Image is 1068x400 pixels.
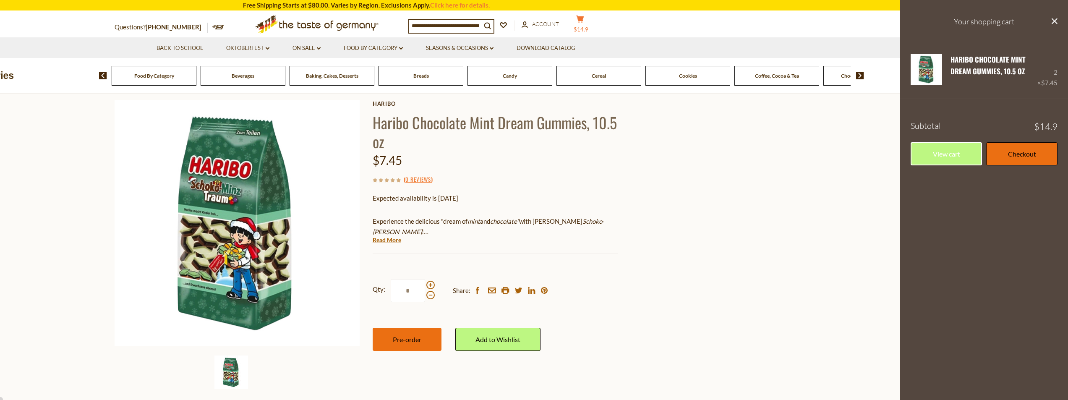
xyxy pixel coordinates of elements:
[856,72,864,79] img: next arrow
[1041,79,1058,86] font: $7.45
[430,1,490,9] a: Click here for details.
[292,44,321,53] a: On Sale
[373,153,402,167] span: $7.45
[480,217,490,225] span: and
[911,142,982,165] a: View cart
[134,73,174,79] a: Food By Category
[522,20,559,29] a: Account
[426,44,494,53] a: Seasons & Occasions
[954,17,1014,26] font: Your shopping cart
[911,54,942,85] img: Haribo Chocolate Mint Dream Gummies, 10.5 oz
[391,279,425,302] input: Qty:
[453,285,470,296] span: Share:
[1008,150,1036,158] font: Checkout
[226,44,269,53] a: Oktoberfest
[373,236,401,244] a: Read More
[602,217,604,225] span: -
[306,73,358,79] a: Baking, Cakes, Desserts
[911,120,941,131] font: Subtotal
[841,73,891,79] a: Chocolate & Marzipan
[679,73,697,79] a: Cookies
[933,150,960,158] font: View cart
[517,44,575,53] a: Download Catalog
[393,335,421,343] font: Pre-order
[568,15,593,36] button: $14.9
[373,217,467,225] span: Experience the delicious "dream of
[344,44,403,53] a: Food By Category
[986,142,1058,165] a: Checkout
[413,73,429,79] a: Breads
[405,175,431,184] a: 0 Reviews
[950,54,1026,76] a: Haribo Chocolate Mint Dream Gummies, 10.5 oz
[519,217,582,225] span: with [PERSON_NAME]
[532,21,559,27] span: Account
[373,284,385,295] strong: Qty:
[490,217,519,225] em: chocolate"
[146,23,201,31] a: [PHONE_NUMBER]
[373,100,396,107] font: Haribo
[373,111,617,152] font: Haribo Chocolate Mint Dream Gummies, 10.5 oz
[115,100,360,346] img: Haribo Chocolate Mint Dream Gummies, 10.5 oz
[1037,68,1058,86] font: 2 ×
[373,228,422,235] em: [PERSON_NAME]
[592,73,606,79] a: Cereal
[232,73,254,79] a: Beverages
[582,217,602,225] em: Schoko
[1034,121,1058,132] font: $14.9
[467,217,480,225] em: mint
[157,44,203,53] a: Back to School
[373,328,441,351] button: Pre-order
[404,175,433,183] span: ( )
[911,54,942,88] a: Haribo Chocolate Mint Dream Gummies, 10.5 oz
[574,26,588,33] font: $14.9
[503,73,517,79] a: Candy
[99,72,107,79] img: previous arrow
[115,22,208,33] p: Questions?
[455,328,541,351] a: Add to Wishlist
[422,228,428,235] span: !
[214,356,248,389] img: Haribo Chocolate Mint Dream Gummies, 10.5 oz
[755,73,799,79] a: Coffee, Cocoa & Tea
[373,100,618,107] a: Haribo
[373,193,618,204] p: Expected availability is [DATE]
